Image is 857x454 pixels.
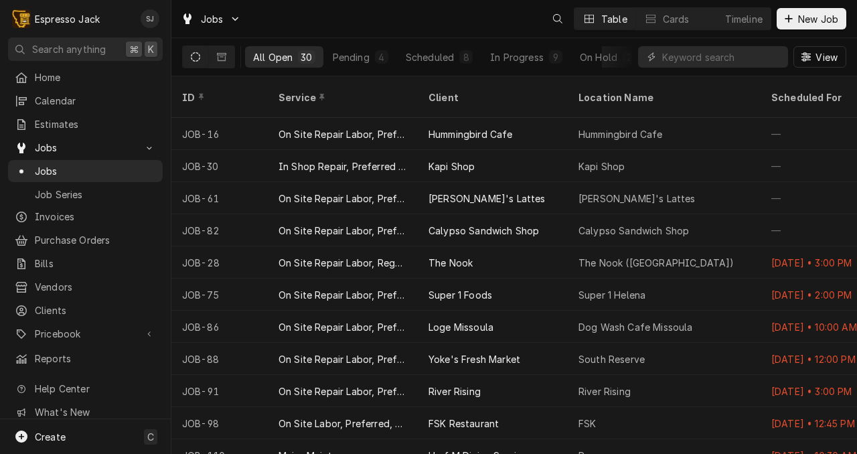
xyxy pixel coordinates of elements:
div: 8 [462,50,470,64]
a: Go to Jobs [8,137,163,159]
div: 4 [378,50,386,64]
div: All Open [253,50,293,64]
div: Location Name [578,90,747,104]
div: 2 [625,50,633,64]
div: ID [182,90,254,104]
span: Jobs [201,12,224,26]
span: Clients [35,303,156,317]
div: The Nook ([GEOGRAPHIC_DATA]) [578,256,734,270]
div: On Site Repair Labor, Prefered Rate, Regular Hours [279,224,407,238]
span: Home [35,70,156,84]
div: On Site Repair Labor, Prefered Rate, Regular Hours [279,192,407,206]
span: What's New [35,405,155,419]
div: E [12,9,31,28]
div: Samantha Janssen's Avatar [141,9,159,28]
span: Help Center [35,382,155,396]
div: Yoke's Fresh Market [428,352,520,366]
div: On Site Labor, Preferred, Weekend/After Hours [279,417,407,431]
div: [PERSON_NAME]'s Lattes [428,192,546,206]
div: River Rising [578,384,631,398]
span: Vendors [35,280,156,294]
div: JOB-75 [171,279,268,311]
a: Job Series [8,183,163,206]
button: View [793,46,846,68]
div: Loge Missoula [428,320,493,334]
span: Invoices [35,210,156,224]
div: FSK Restaurant [428,417,499,431]
div: Calypso Sandwich Shop [428,224,539,238]
div: On Site Repair Labor, Prefered Rate, Regular Hours [279,384,407,398]
div: On Site Repair Labor, Prefered Rate, Regular Hours [279,352,407,366]
div: JOB-98 [171,407,268,439]
a: Estimates [8,113,163,135]
span: K [148,42,154,56]
div: Timeline [725,12,763,26]
div: Pending [333,50,370,64]
span: Jobs [35,141,136,155]
input: Keyword search [662,46,781,68]
div: In Progress [490,50,544,64]
div: Espresso Jack's Avatar [12,9,31,28]
div: On Site Repair Labor, Prefered Rate, Regular Hours [279,320,407,334]
span: View [813,50,840,64]
div: Super 1 Foods [428,288,492,302]
div: Hummingbird Cafe [578,127,663,141]
span: Job Series [35,187,156,202]
div: The Nook [428,256,473,270]
span: C [147,430,154,444]
div: JOB-28 [171,246,268,279]
div: Calypso Sandwich Shop [578,224,689,238]
a: Purchase Orders [8,229,163,251]
span: Search anything [32,42,106,56]
a: Clients [8,299,163,321]
div: Scheduled [406,50,454,64]
div: Kapi Shop [428,159,475,173]
span: Purchase Orders [35,233,156,247]
div: Client [428,90,554,104]
div: Table [601,12,627,26]
a: Go to Pricebook [8,323,163,345]
div: On Hold [580,50,617,64]
a: Calendar [8,90,163,112]
a: Reports [8,348,163,370]
span: Bills [35,256,156,271]
span: Jobs [35,164,156,178]
div: SJ [141,9,159,28]
div: Cards [663,12,690,26]
div: Dog Wash Cafe Missoula [578,320,693,334]
a: Vendors [8,276,163,298]
button: Search anything⌘K [8,37,163,61]
span: Pricebook [35,327,136,341]
div: Service [279,90,404,104]
div: JOB-82 [171,214,268,246]
div: Kapi Shop [578,159,625,173]
div: Super 1 Helena [578,288,645,302]
a: Jobs [8,160,163,182]
div: On Site Repair Labor, Regular Rate, Preferred [279,256,407,270]
span: ⌘ [129,42,139,56]
a: Invoices [8,206,163,228]
a: Home [8,66,163,88]
div: River Rising [428,384,481,398]
button: Open search [547,8,568,29]
div: JOB-86 [171,311,268,343]
span: New Job [795,12,841,26]
a: Bills [8,252,163,275]
a: Go to Jobs [175,8,246,30]
div: Espresso Jack [35,12,100,26]
a: Go to Help Center [8,378,163,400]
div: South Reserve [578,352,645,366]
div: In Shop Repair, Preferred Rate [279,159,407,173]
span: Calendar [35,94,156,108]
div: 9 [552,50,560,64]
div: FSK [578,417,596,431]
span: Create [35,431,66,443]
span: Estimates [35,117,156,131]
button: New Job [777,8,846,29]
div: 30 [301,50,312,64]
div: Hummingbird Cafe [428,127,513,141]
span: Reports [35,352,156,366]
div: On Site Repair Labor, Prefered Rate, Regular Hours [279,127,407,141]
a: Go to What's New [8,401,163,423]
div: JOB-16 [171,118,268,150]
